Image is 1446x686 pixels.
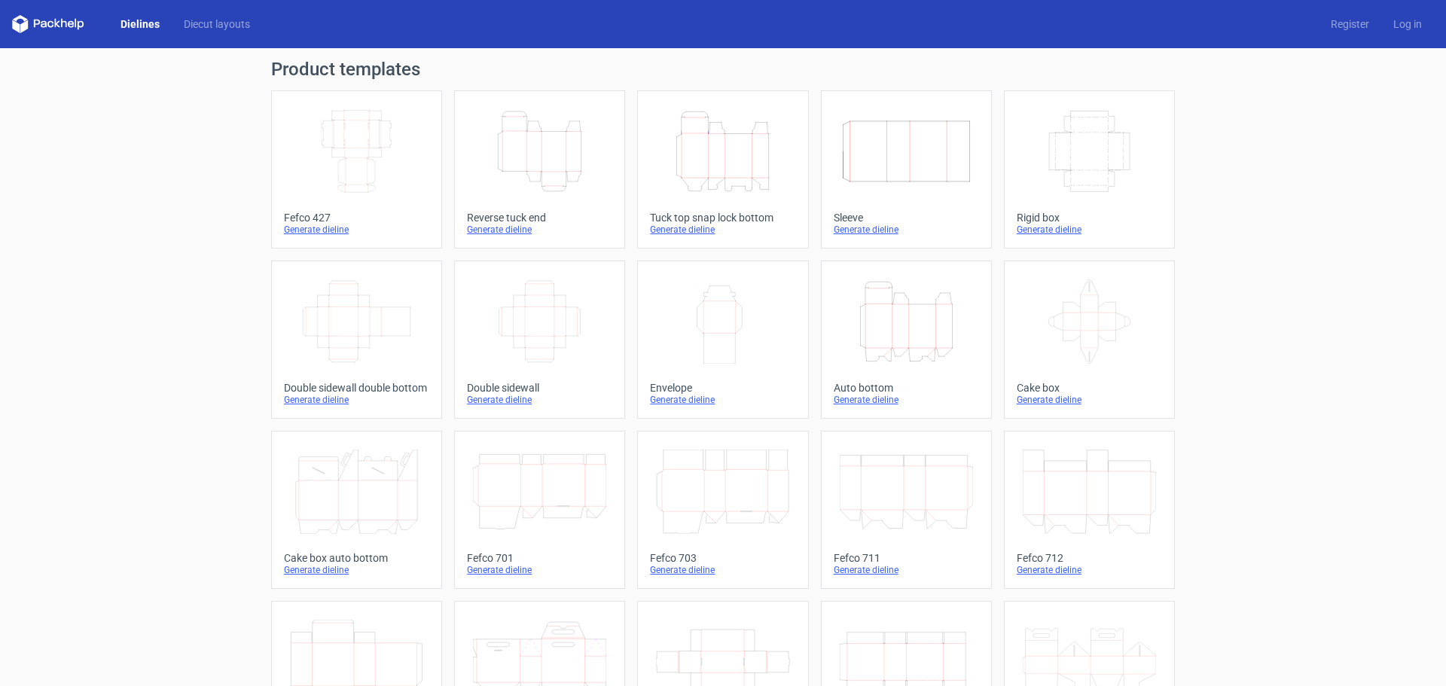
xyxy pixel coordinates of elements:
[467,394,612,406] div: Generate dieline
[1381,17,1434,32] a: Log in
[454,431,625,589] a: Fefco 701Generate dieline
[650,552,795,564] div: Fefco 703
[834,212,979,224] div: Sleeve
[284,382,429,394] div: Double sidewall double bottom
[467,382,612,394] div: Double sidewall
[821,90,992,248] a: SleeveGenerate dieline
[467,212,612,224] div: Reverse tuck end
[650,224,795,236] div: Generate dieline
[650,394,795,406] div: Generate dieline
[650,382,795,394] div: Envelope
[284,394,429,406] div: Generate dieline
[821,261,992,419] a: Auto bottomGenerate dieline
[1017,394,1162,406] div: Generate dieline
[834,552,979,564] div: Fefco 711
[821,431,992,589] a: Fefco 711Generate dieline
[271,431,442,589] a: Cake box auto bottomGenerate dieline
[1319,17,1381,32] a: Register
[284,552,429,564] div: Cake box auto bottom
[1004,261,1175,419] a: Cake boxGenerate dieline
[637,90,808,248] a: Tuck top snap lock bottomGenerate dieline
[1017,552,1162,564] div: Fefco 712
[271,60,1175,78] h1: Product templates
[650,564,795,576] div: Generate dieline
[454,90,625,248] a: Reverse tuck endGenerate dieline
[1017,224,1162,236] div: Generate dieline
[834,382,979,394] div: Auto bottom
[834,224,979,236] div: Generate dieline
[467,552,612,564] div: Fefco 701
[1017,212,1162,224] div: Rigid box
[284,212,429,224] div: Fefco 427
[467,564,612,576] div: Generate dieline
[454,261,625,419] a: Double sidewallGenerate dieline
[1017,382,1162,394] div: Cake box
[271,261,442,419] a: Double sidewall double bottomGenerate dieline
[650,212,795,224] div: Tuck top snap lock bottom
[1017,564,1162,576] div: Generate dieline
[1004,431,1175,589] a: Fefco 712Generate dieline
[271,90,442,248] a: Fefco 427Generate dieline
[284,564,429,576] div: Generate dieline
[172,17,262,32] a: Diecut layouts
[637,261,808,419] a: EnvelopeGenerate dieline
[1004,90,1175,248] a: Rigid boxGenerate dieline
[834,564,979,576] div: Generate dieline
[637,431,808,589] a: Fefco 703Generate dieline
[284,224,429,236] div: Generate dieline
[467,224,612,236] div: Generate dieline
[108,17,172,32] a: Dielines
[834,394,979,406] div: Generate dieline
